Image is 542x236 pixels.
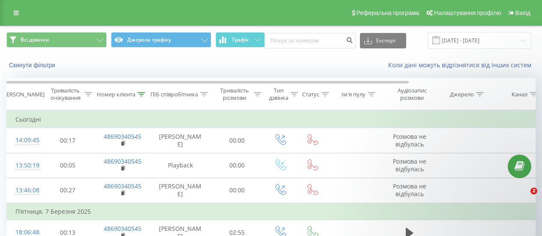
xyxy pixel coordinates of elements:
[48,87,82,102] div: Тривалість очікування
[41,128,95,153] td: 00:17
[15,182,33,199] div: 13:46:08
[41,153,95,178] td: 00:05
[15,132,33,149] div: 14:09:45
[21,36,49,43] span: Всі дзвінки
[341,91,365,98] div: Ім'я пулу
[513,188,533,208] iframe: Intercom live chat
[1,91,45,98] div: [PERSON_NAME]
[232,37,249,43] span: Графік
[6,32,107,48] button: Всі дзвінки
[104,182,141,190] a: 48690340545
[356,9,419,16] span: Реферальна програма
[269,87,288,102] div: Тип дзвінка
[210,178,264,203] td: 00:00
[210,153,264,178] td: 00:00
[150,91,198,98] div: ПІБ співробітника
[150,153,210,178] td: Playback
[216,32,265,48] button: Графік
[265,33,356,48] input: Пошук за номером
[15,157,33,174] div: 13:50:19
[104,132,141,140] a: 48690340545
[41,178,95,203] td: 00:27
[111,32,211,48] button: Джерела трафіку
[97,91,135,98] div: Номер клієнта
[150,128,210,153] td: [PERSON_NAME]
[515,9,530,16] span: Вихід
[360,33,406,48] button: Експорт
[218,87,252,102] div: Тривалість розмови
[104,224,141,233] a: 48690340545
[302,91,319,98] div: Статус
[150,178,210,203] td: [PERSON_NAME]
[6,61,60,69] button: Скинути фільтри
[104,157,141,165] a: 48690340545
[210,128,264,153] td: 00:00
[530,188,537,194] span: 2
[434,9,501,16] span: Налаштування профілю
